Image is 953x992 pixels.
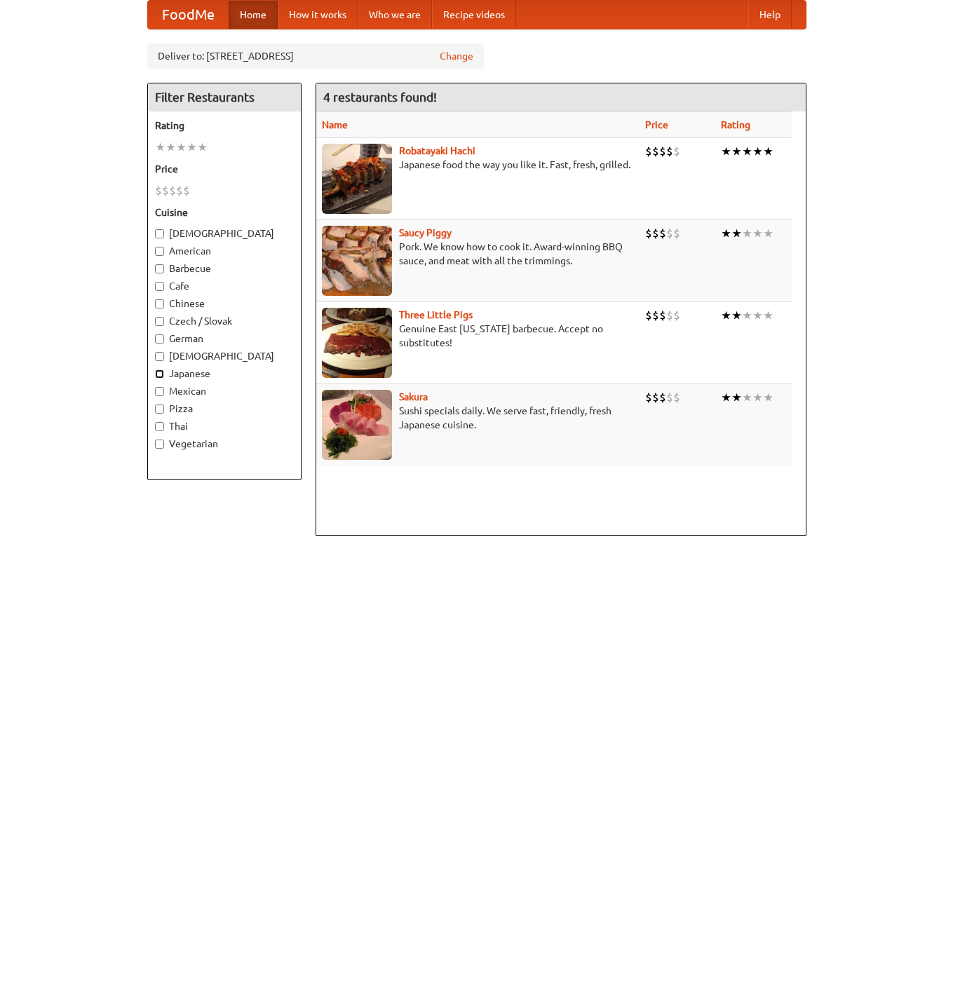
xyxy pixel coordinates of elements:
h4: Filter Restaurants [148,83,301,111]
li: ★ [187,140,197,155]
li: $ [155,183,162,198]
p: Genuine East [US_STATE] barbecue. Accept no substitutes! [322,322,635,350]
li: $ [673,226,680,241]
li: $ [666,390,673,405]
li: ★ [742,226,752,241]
label: Barbecue [155,261,294,276]
input: Czech / Slovak [155,317,164,326]
p: Japanese food the way you like it. Fast, fresh, grilled. [322,158,635,172]
label: [DEMOGRAPHIC_DATA] [155,226,294,240]
label: Vegetarian [155,437,294,451]
input: Barbecue [155,264,164,273]
input: American [155,247,164,256]
a: Name [322,119,348,130]
li: $ [645,308,652,323]
li: $ [652,308,659,323]
li: ★ [742,144,752,159]
label: Pizza [155,402,294,416]
li: ★ [165,140,176,155]
input: Vegetarian [155,440,164,449]
li: ★ [742,390,752,405]
img: littlepigs.jpg [322,308,392,378]
a: Who we are [358,1,432,29]
img: saucy.jpg [322,226,392,296]
b: Saucy Piggy [399,227,452,238]
li: $ [162,183,169,198]
a: How it works [278,1,358,29]
li: $ [659,390,666,405]
input: German [155,334,164,344]
input: Pizza [155,405,164,414]
a: Recipe videos [432,1,516,29]
li: $ [673,144,680,159]
input: Thai [155,422,164,431]
li: ★ [752,390,763,405]
h5: Rating [155,118,294,133]
input: Japanese [155,369,164,379]
li: $ [659,144,666,159]
label: Thai [155,419,294,433]
a: Three Little Pigs [399,309,473,320]
li: ★ [752,226,763,241]
li: ★ [731,226,742,241]
input: Chinese [155,299,164,308]
li: ★ [752,308,763,323]
li: $ [652,226,659,241]
a: Help [748,1,792,29]
label: Chinese [155,297,294,311]
a: Home [229,1,278,29]
img: sakura.jpg [322,390,392,460]
li: ★ [155,140,165,155]
li: $ [666,226,673,241]
li: $ [169,183,176,198]
h5: Price [155,162,294,176]
a: Change [440,49,473,63]
label: Japanese [155,367,294,381]
h5: Cuisine [155,205,294,219]
li: ★ [742,308,752,323]
li: $ [673,390,680,405]
li: $ [673,308,680,323]
li: ★ [763,226,773,241]
div: Deliver to: [STREET_ADDRESS] [147,43,484,69]
img: robatayaki.jpg [322,144,392,214]
p: Sushi specials daily. We serve fast, friendly, fresh Japanese cuisine. [322,404,635,432]
li: $ [659,226,666,241]
li: $ [666,144,673,159]
li: ★ [731,308,742,323]
li: $ [645,144,652,159]
li: ★ [731,390,742,405]
input: Mexican [155,387,164,396]
li: $ [183,183,190,198]
a: Robatayaki Hachi [399,145,475,156]
li: ★ [721,226,731,241]
label: [DEMOGRAPHIC_DATA] [155,349,294,363]
input: [DEMOGRAPHIC_DATA] [155,352,164,361]
li: ★ [752,144,763,159]
a: Rating [721,119,750,130]
li: $ [659,308,666,323]
a: Sakura [399,391,428,402]
li: ★ [731,144,742,159]
input: Cafe [155,282,164,291]
li: $ [645,390,652,405]
li: ★ [763,390,773,405]
li: $ [645,226,652,241]
label: Cafe [155,279,294,293]
label: Mexican [155,384,294,398]
li: ★ [721,390,731,405]
li: $ [652,390,659,405]
label: German [155,332,294,346]
li: ★ [763,308,773,323]
a: FoodMe [148,1,229,29]
input: [DEMOGRAPHIC_DATA] [155,229,164,238]
ng-pluralize: 4 restaurants found! [323,90,437,104]
li: $ [652,144,659,159]
label: Czech / Slovak [155,314,294,328]
label: American [155,244,294,258]
li: ★ [721,144,731,159]
p: Pork. We know how to cook it. Award-winning BBQ sauce, and meat with all the trimmings. [322,240,635,268]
